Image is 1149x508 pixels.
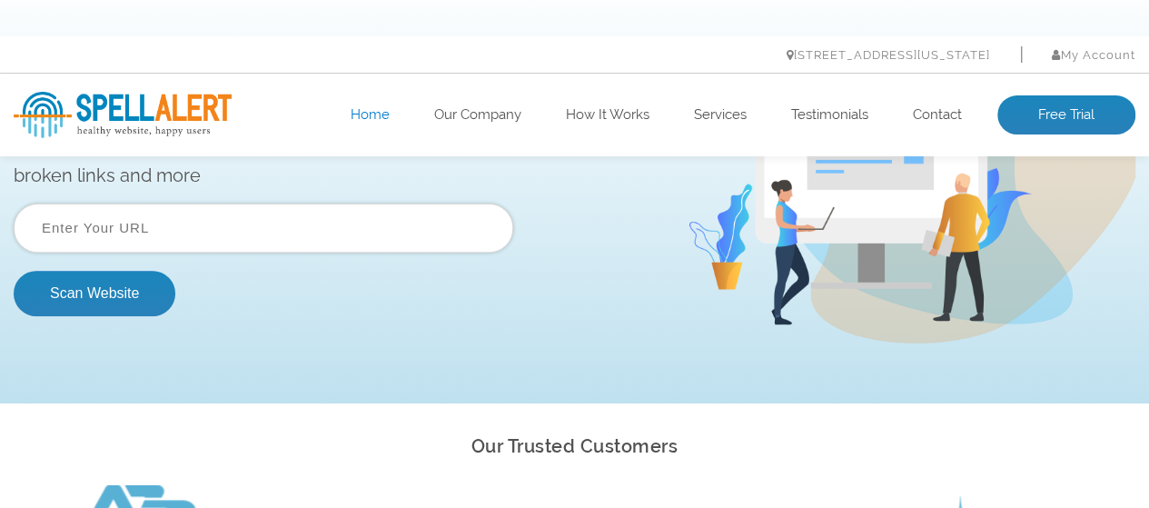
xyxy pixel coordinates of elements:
a: Home [351,106,390,125]
img: SpellAlert [14,92,232,138]
a: Free Trial [997,95,1135,135]
img: Free Webiste Analysis [691,105,1050,121]
a: [STREET_ADDRESS][US_STATE] [787,48,990,62]
a: Testimonials [791,106,868,125]
h2: Our Trusted Customers [14,431,1135,463]
a: Contact [913,106,962,125]
button: Scan Website [14,294,175,340]
a: My Account [1052,48,1135,62]
h1: Website Analysis [14,74,659,137]
nav: Primary Menu [14,42,1135,67]
span: Free [14,74,127,137]
p: Enter your website’s URL to see spelling mistakes, broken links and more [14,155,659,214]
img: Free Webiste Analysis [687,60,1135,368]
input: Enter Your URL [14,227,513,276]
a: Services [694,106,747,125]
a: How It Works [566,106,649,125]
a: Our Company [434,106,521,125]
